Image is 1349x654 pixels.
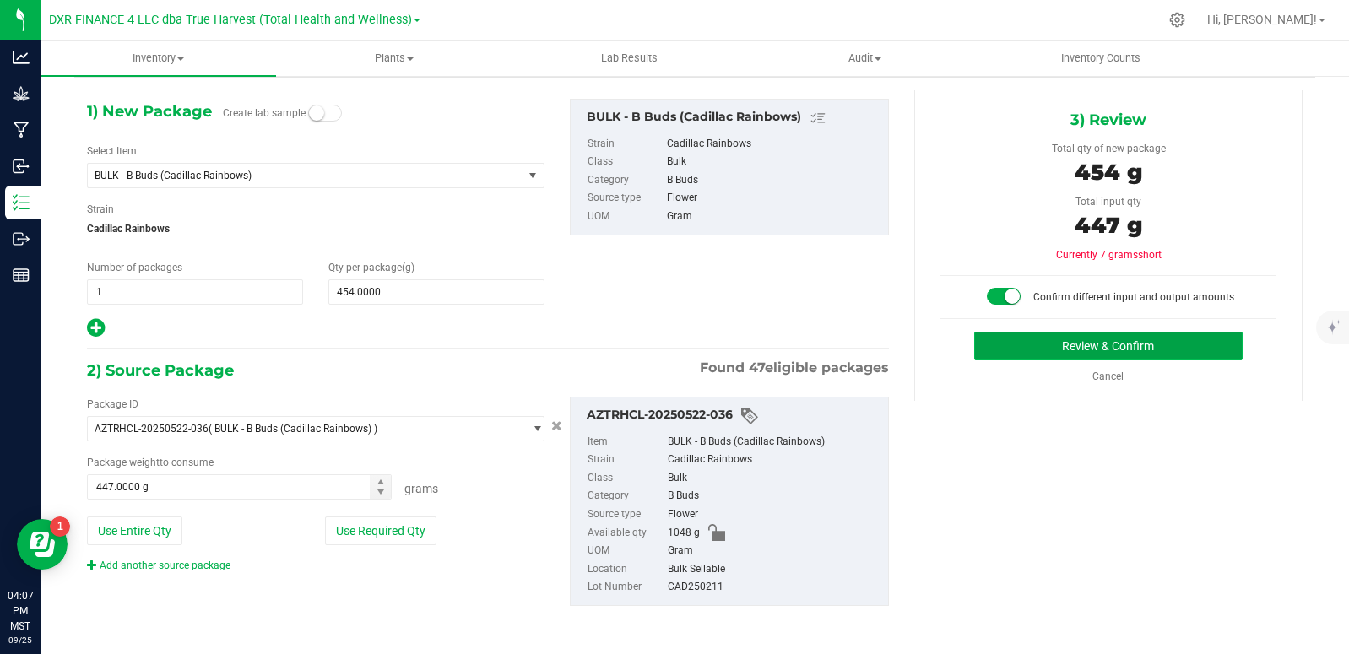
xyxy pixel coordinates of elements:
[1056,249,1162,261] span: Currently 7 grams
[588,208,664,226] label: UOM
[49,13,412,27] span: DXR FINANCE 4 LLC dba True Harvest (Total Health and Wellness)
[588,189,664,208] label: Source type
[8,588,33,634] p: 04:07 PM MST
[667,189,880,208] div: Flower
[974,332,1243,360] button: Review & Confirm
[667,135,880,154] div: Cadillac Rainbows
[523,164,544,187] span: select
[87,358,234,383] span: 2) Source Package
[87,262,182,273] span: Number of packages
[13,267,30,284] inline-svg: Reports
[1052,143,1166,154] span: Total qty of new package
[748,51,982,66] span: Audit
[588,433,664,451] label: Item
[587,108,880,128] div: BULK - B Buds (Cadillac Rainbows)
[329,280,544,304] input: 454.0000
[13,230,30,247] inline-svg: Outbound
[588,524,664,543] label: Available qty
[668,451,880,469] div: Cadillac Rainbows
[13,122,30,138] inline-svg: Manufacturing
[668,433,880,451] div: BULK - B Buds (Cadillac Rainbows)
[512,41,747,76] a: Lab Results
[87,202,114,217] label: Strain
[95,423,209,435] span: AZTRHCL-20250522-036
[747,41,983,76] a: Audit
[87,398,138,410] span: Package ID
[41,41,276,76] a: Inventory
[276,41,512,76] a: Plants
[13,194,30,211] inline-svg: Inventory
[87,143,137,159] label: Select Item
[88,475,391,499] input: 447.0000 g
[13,49,30,66] inline-svg: Analytics
[1070,107,1146,132] span: 3) Review
[87,559,230,571] a: Add another source package
[325,516,436,545] button: Use Required Qty
[587,406,880,426] div: AZTRHCL-20250522-036
[983,41,1218,76] a: Inventory Counts
[88,280,302,304] input: 1
[8,634,33,646] p: 09/25
[129,457,160,468] span: weight
[749,359,765,376] span: 47
[588,469,664,488] label: Class
[17,519,68,570] iframe: Resource center
[668,578,880,597] div: CAD250211
[668,524,700,543] span: 1048 g
[578,51,680,66] span: Lab Results
[523,417,544,441] span: select
[1167,12,1188,28] div: Manage settings
[13,158,30,175] inline-svg: Inbound
[370,487,391,500] span: Decrease value
[1138,249,1162,261] span: short
[87,457,214,468] span: Package to consume
[588,505,664,524] label: Source type
[1207,13,1317,26] span: Hi, [PERSON_NAME]!
[87,326,105,338] span: Add new output
[588,135,664,154] label: Strain
[588,451,664,469] label: Strain
[95,170,499,181] span: BULK - B Buds (Cadillac Rainbows)
[1038,51,1163,66] span: Inventory Counts
[209,423,377,435] span: ( BULK - B Buds (Cadillac Rainbows) )
[668,542,880,560] div: Gram
[370,475,391,488] span: Increase value
[668,560,880,579] div: Bulk Sellable
[87,516,182,545] button: Use Entire Qty
[700,358,889,378] span: Found eligible packages
[667,153,880,171] div: Bulk
[1075,196,1141,208] span: Total input qty
[546,414,567,439] button: Cancel button
[1092,370,1124,382] a: Cancel
[1075,212,1142,239] span: 447 g
[404,482,438,495] span: Grams
[1033,291,1234,303] span: Confirm different input and output amounts
[668,505,880,524] div: Flower
[588,578,664,597] label: Lot Number
[588,560,664,579] label: Location
[328,262,414,273] span: Qty per package
[588,487,664,505] label: Category
[13,85,30,102] inline-svg: Grow
[223,100,306,126] label: Create lab sample
[41,51,276,66] span: Inventory
[667,208,880,226] div: Gram
[588,542,664,560] label: UOM
[668,487,880,505] div: B Buds
[588,171,664,190] label: Category
[1075,159,1142,186] span: 454 g
[668,469,880,488] div: Bulk
[87,99,212,124] span: 1) New Package
[87,216,544,241] span: Cadillac Rainbows
[50,516,70,537] iframe: Resource center unread badge
[402,262,414,273] span: (g)
[667,171,880,190] div: B Buds
[588,153,664,171] label: Class
[277,51,511,66] span: Plants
